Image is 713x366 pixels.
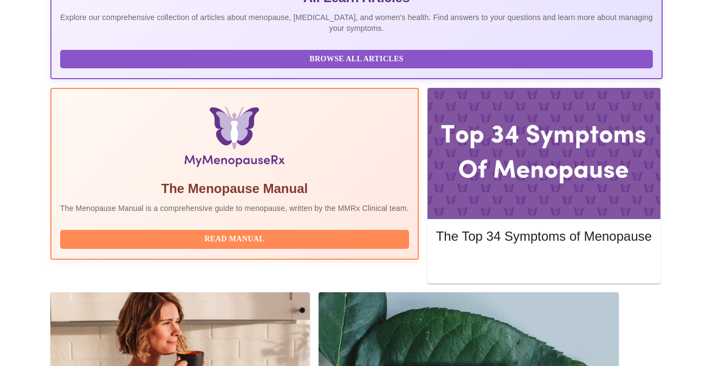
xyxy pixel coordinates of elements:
button: Read More [436,255,652,274]
span: Read More [447,258,641,272]
h5: The Top 34 Symptoms of Menopause [436,228,652,245]
span: Read Manual [71,233,398,246]
button: Read Manual [60,230,409,249]
a: Read More [436,259,654,268]
h5: The Menopause Manual [60,180,409,197]
a: Read Manual [60,234,412,243]
a: Browse All Articles [60,54,656,63]
button: Browse All Articles [60,50,653,69]
span: Browse All Articles [71,53,642,66]
p: Explore our comprehensive collection of articles about menopause, [MEDICAL_DATA], and women's hea... [60,12,653,34]
img: Menopause Manual [115,106,353,171]
p: The Menopause Manual is a comprehensive guide to menopause, written by the MMRx Clinical team. [60,203,409,214]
